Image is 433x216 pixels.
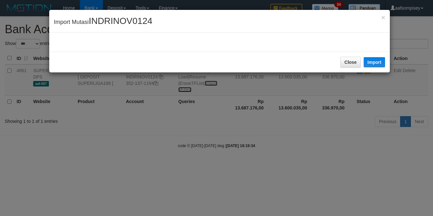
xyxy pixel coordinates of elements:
button: Close [340,57,361,68]
span: Import Mutasi [54,19,152,25]
span: × [381,14,385,21]
span: INDRINOV0124 [89,16,152,26]
button: Import [364,57,385,67]
button: Close [381,14,385,21]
